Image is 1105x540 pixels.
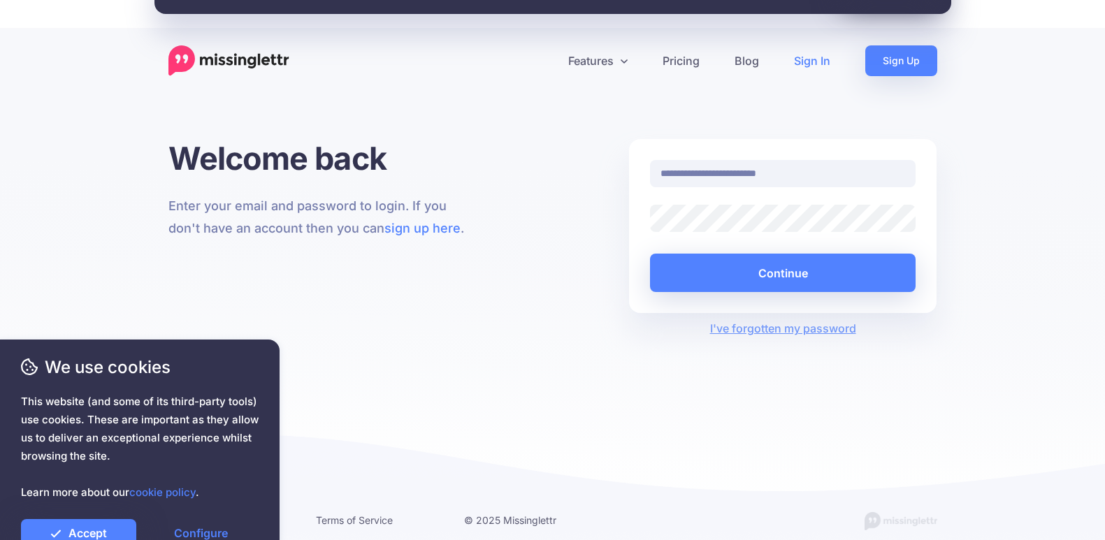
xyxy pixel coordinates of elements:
[168,195,477,240] p: Enter your email and password to login. If you don't have an account then you can .
[21,355,259,379] span: We use cookies
[384,221,461,235] a: sign up here
[316,514,393,526] a: Terms of Service
[21,393,259,502] span: This website (and some of its third-party tools) use cookies. These are important as they allow u...
[129,486,196,499] a: cookie policy
[865,45,937,76] a: Sign Up
[777,45,848,76] a: Sign In
[710,321,856,335] a: I've forgotten my password
[650,254,916,292] button: Continue
[168,139,477,177] h1: Welcome back
[464,511,591,529] li: © 2025 Missinglettr
[717,45,777,76] a: Blog
[645,45,717,76] a: Pricing
[551,45,645,76] a: Features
